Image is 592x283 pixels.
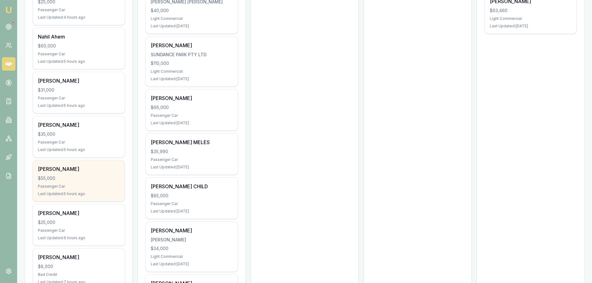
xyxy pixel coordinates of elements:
div: Last Updated: [DATE] [151,262,232,267]
div: [PERSON_NAME] CHILD [151,183,232,190]
div: Last Updated: [DATE] [151,76,232,81]
div: SUNDANCE PARK PTY LTD [151,52,232,58]
div: $63,460 [490,7,571,14]
img: emu-icon-u.png [5,6,12,14]
div: [PERSON_NAME] [151,237,232,243]
div: [PERSON_NAME] [38,209,120,217]
div: [PERSON_NAME] MELES [151,139,232,146]
div: [PERSON_NAME] [38,77,120,84]
div: Light Commercial [151,16,232,21]
div: Last Updated: 6 hours ago [38,235,120,240]
div: $8,000 [38,263,120,270]
div: Last Updated: [DATE] [151,165,232,170]
div: Last Updated: [DATE] [151,121,232,126]
div: $34,000 [151,245,232,252]
div: [PERSON_NAME] [151,42,232,49]
div: Passenger Car [38,96,120,101]
div: Last Updated: 5 hours ago [38,103,120,108]
div: Passenger Car [38,140,120,145]
div: $40,000 [151,7,232,14]
div: Passenger Car [38,52,120,57]
div: [PERSON_NAME] [38,253,120,261]
div: [PERSON_NAME] [38,121,120,129]
div: $35,990 [151,148,232,155]
div: $31,000 [38,87,120,93]
div: [PERSON_NAME] [151,94,232,102]
div: Last Updated: 5 hours ago [38,59,120,64]
div: Bad Credit [38,272,120,277]
div: Passenger Car [151,201,232,206]
div: Light Commercial [490,16,571,21]
div: Passenger Car [38,228,120,233]
div: Passenger Car [151,113,232,118]
div: Light Commercial [151,69,232,74]
div: $35,000 [38,131,120,137]
div: Last Updated: 4 hours ago [38,15,120,20]
div: Last Updated: 5 hours ago [38,191,120,196]
div: Nahil Ahem [38,33,120,40]
div: $60,000 [38,43,120,49]
div: $66,000 [151,104,232,111]
div: $85,000 [151,193,232,199]
div: Passenger Car [151,157,232,162]
div: Last Updated: [DATE] [151,209,232,214]
div: $110,000 [151,60,232,66]
div: [PERSON_NAME] [151,227,232,234]
div: Last Updated: [DATE] [151,24,232,29]
div: [PERSON_NAME] [38,165,120,173]
div: Passenger Car [38,184,120,189]
div: $55,000 [38,175,120,181]
div: Last Updated: 5 hours ago [38,147,120,152]
div: $25,000 [38,219,120,226]
div: Last Updated: [DATE] [490,24,571,29]
div: Passenger Car [38,7,120,12]
div: Light Commercial [151,254,232,259]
